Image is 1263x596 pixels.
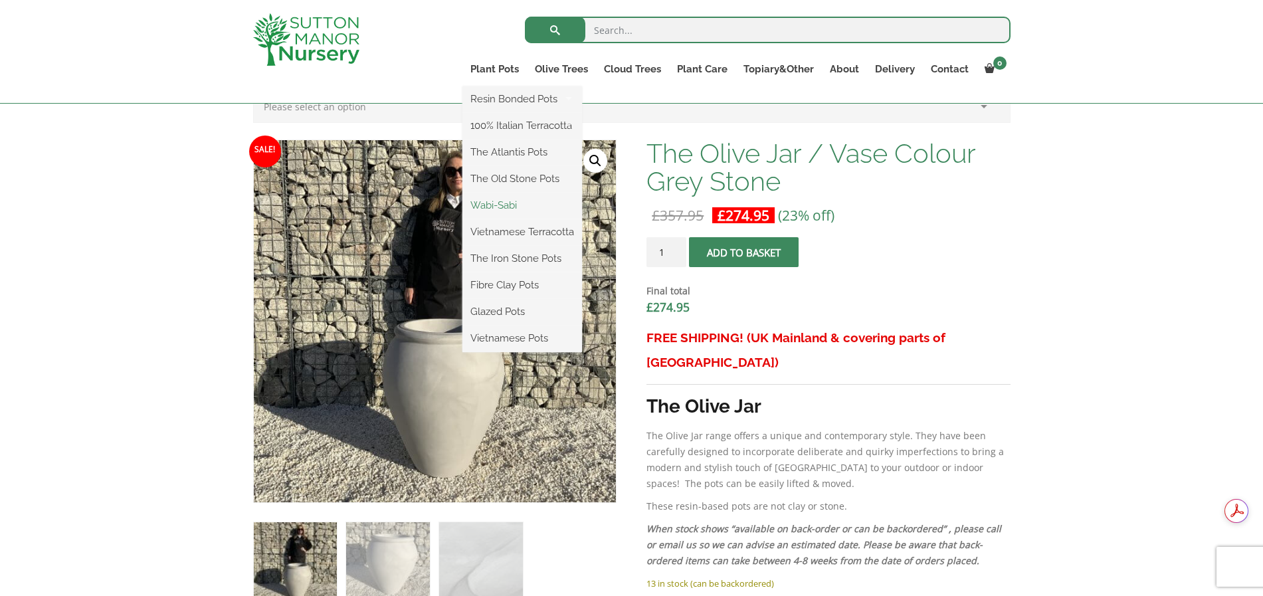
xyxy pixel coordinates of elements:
[646,140,1010,195] h1: The Olive Jar / Vase Colour Grey Stone
[646,395,761,417] strong: The Olive Jar
[583,149,607,173] a: View full-screen image gallery
[462,142,582,162] a: The Atlantis Pots
[462,248,582,268] a: The Iron Stone Pots
[596,60,669,78] a: Cloud Trees
[525,17,1011,43] input: Search...
[646,498,1010,514] p: These resin-based pots are not clay or stone.
[669,60,735,78] a: Plant Care
[249,136,281,167] span: Sale!
[462,222,582,242] a: Vietnamese Terracotta
[462,195,582,215] a: Wabi-Sabi
[527,60,596,78] a: Olive Trees
[462,169,582,189] a: The Old Stone Pots
[462,275,582,295] a: Fibre Clay Pots
[822,60,867,78] a: About
[778,206,834,225] span: (23% off)
[646,283,1010,299] dt: Final total
[923,60,977,78] a: Contact
[977,60,1011,78] a: 0
[652,206,660,225] span: £
[462,302,582,322] a: Glazed Pots
[646,522,1001,567] em: When stock shows “available on back-order or can be backordered” , please call or email us so we ...
[646,575,1010,591] p: 13 in stock (can be backordered)
[718,206,769,225] bdi: 274.95
[462,60,527,78] a: Plant Pots
[652,206,704,225] bdi: 357.95
[867,60,923,78] a: Delivery
[735,60,822,78] a: Topiary&Other
[718,206,726,225] span: £
[689,237,799,267] button: Add to basket
[993,56,1007,70] span: 0
[646,299,690,315] bdi: 274.95
[646,299,653,315] span: £
[646,428,1010,492] p: The Olive Jar range offers a unique and contemporary style. They have been carefully designed to ...
[462,89,582,109] a: Resin Bonded Pots
[462,328,582,348] a: Vietnamese Pots
[646,237,686,267] input: Product quantity
[462,116,582,136] a: 100% Italian Terracotta
[646,326,1010,375] h3: FREE SHIPPING! (UK Mainland & covering parts of [GEOGRAPHIC_DATA])
[253,13,359,66] img: logo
